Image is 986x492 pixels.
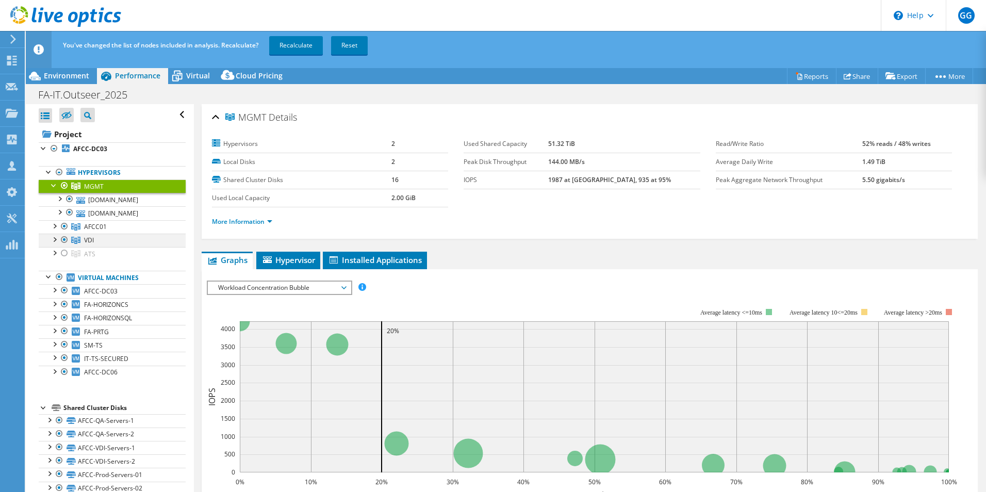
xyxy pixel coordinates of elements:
[221,378,235,387] text: 2500
[790,309,858,316] tspan: Average latency 10<=20ms
[958,7,975,24] span: GG
[39,126,186,142] a: Project
[224,450,235,458] text: 500
[207,255,248,265] span: Graphs
[39,468,186,481] a: AFCC-Prod-Servers-01
[269,111,297,123] span: Details
[387,326,399,335] text: 20%
[862,175,905,184] b: 5.50 gigabits/s
[39,193,186,206] a: [DOMAIN_NAME]
[328,255,422,265] span: Installed Applications
[212,217,272,226] a: More Information
[331,36,368,55] a: Reset
[39,166,186,179] a: Hypervisors
[39,311,186,325] a: FA-HORIZONSQL
[186,71,210,80] span: Virtual
[39,414,186,428] a: AFCC-QA-Servers-1
[39,271,186,284] a: Virtual Machines
[212,193,391,203] label: Used Local Capacity
[884,309,942,316] text: Average latency >20ms
[716,175,862,185] label: Peak Aggregate Network Throughput
[39,284,186,298] a: AFCC-DC03
[84,341,103,350] span: SM-TS
[44,71,89,80] span: Environment
[212,139,391,149] label: Hypervisors
[84,287,118,296] span: AFCC-DC03
[84,327,109,336] span: FA-PRTG
[212,157,391,167] label: Local Disks
[39,352,186,365] a: IT-TS-SECURED
[212,175,391,185] label: Shared Cluster Disks
[221,432,235,441] text: 1000
[261,255,315,265] span: Hypervisor
[213,282,346,294] span: Workload Concentration Bubble
[447,478,459,486] text: 30%
[221,414,235,423] text: 1500
[548,157,585,166] b: 144.00 MB/s
[225,112,266,123] span: MGMT
[84,300,128,309] span: FA-HORIZONCS
[206,388,218,406] text: IOPS
[801,478,813,486] text: 80%
[235,478,244,486] text: 0%
[787,68,836,84] a: Reports
[34,89,143,101] h1: FA-IT.Outseer_2025
[39,179,186,193] a: MGMT
[548,139,575,148] b: 51.32 TiB
[716,157,862,167] label: Average Daily Write
[39,325,186,338] a: FA-PRTG
[221,342,235,351] text: 3500
[73,144,107,153] b: AFCC-DC03
[862,157,885,166] b: 1.49 TiB
[862,139,931,148] b: 52% reads / 48% writes
[375,478,388,486] text: 20%
[517,478,530,486] text: 40%
[84,354,128,363] span: IT-TS-SECURED
[84,314,132,322] span: FA-HORIZONSQL
[700,309,762,316] tspan: Average latency <=10ms
[39,338,186,352] a: SM-TS
[39,428,186,441] a: AFCC-QA-Servers-2
[894,11,903,20] svg: \n
[269,36,323,55] a: Recalculate
[39,298,186,311] a: FA-HORIZONCS
[464,157,548,167] label: Peak Disk Throughput
[39,234,186,247] a: VDI
[548,175,671,184] b: 1987 at [GEOGRAPHIC_DATA], 935 at 95%
[63,41,258,50] span: You've changed the list of nodes included in analysis. Recalculate?
[39,366,186,379] a: AFCC-DC06
[716,139,862,149] label: Read/Write Ratio
[941,478,957,486] text: 100%
[84,368,118,376] span: AFCC-DC06
[872,478,884,486] text: 90%
[84,250,95,258] span: ATS
[391,193,416,202] b: 2.00 GiB
[878,68,926,84] a: Export
[391,175,399,184] b: 16
[84,236,94,244] span: VDI
[391,139,395,148] b: 2
[730,478,743,486] text: 70%
[464,175,548,185] label: IOPS
[39,220,186,234] a: AFCC01
[39,142,186,156] a: AFCC-DC03
[221,360,235,369] text: 3000
[305,478,317,486] text: 10%
[63,402,186,414] div: Shared Cluster Disks
[391,157,395,166] b: 2
[39,454,186,468] a: AFCC-VDI-Servers-2
[221,396,235,405] text: 2000
[39,441,186,454] a: AFCC-VDI-Servers-1
[659,478,671,486] text: 60%
[39,247,186,260] a: ATS
[84,222,107,231] span: AFCC01
[236,71,283,80] span: Cloud Pricing
[588,478,601,486] text: 50%
[232,468,235,477] text: 0
[925,68,973,84] a: More
[115,71,160,80] span: Performance
[836,68,878,84] a: Share
[464,139,548,149] label: Used Shared Capacity
[84,182,104,191] span: MGMT
[221,324,235,333] text: 4000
